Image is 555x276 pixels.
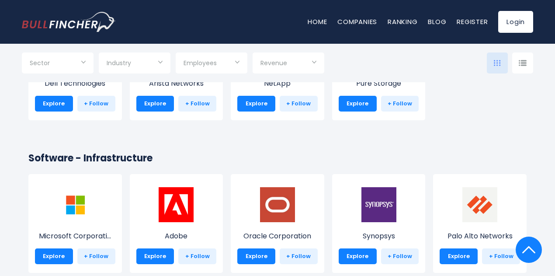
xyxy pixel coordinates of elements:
a: + Follow [77,248,115,264]
span: Industry [107,59,131,67]
input: Selection [260,56,316,72]
a: Go to homepage [22,12,116,32]
img: ORCL.jpeg [260,187,295,222]
p: Pure Storage [339,78,419,89]
a: + Follow [178,96,216,112]
a: + Follow [280,248,318,264]
input: Selection [30,56,86,72]
a: Home [308,17,327,26]
img: ADBE.png [159,187,194,222]
span: Revenue [260,59,287,67]
a: + Follow [381,96,419,112]
a: Explore [339,248,377,264]
a: Explore [136,96,174,112]
p: Oracle Corporation [237,231,318,241]
img: icon-comp-list-view.svg [519,60,527,66]
a: + Follow [280,96,318,112]
a: Oracle Corporation [237,204,318,241]
img: SNPS.png [361,187,396,222]
a: Companies [337,17,377,26]
p: Microsoft Corporation [35,231,115,241]
img: PANW.png [462,187,497,222]
a: Ranking [388,17,417,26]
img: MSFT.png [58,187,93,222]
h2: Software - Infrastructure [28,151,527,165]
a: Adobe [136,204,217,241]
span: Employees [184,59,217,67]
a: Explore [237,248,275,264]
a: + Follow [482,248,520,264]
a: Explore [237,96,275,112]
p: Dell Technologies [35,78,115,89]
a: Blog [428,17,446,26]
a: Microsoft Corporati... [35,204,115,241]
a: Explore [136,248,174,264]
a: Palo Alto Networks [440,204,520,241]
p: Adobe [136,231,217,241]
a: + Follow [77,96,115,112]
a: Explore [35,248,73,264]
img: icon-comp-grid.svg [494,60,501,66]
span: Sector [30,59,50,67]
a: Login [498,11,533,33]
p: Palo Alto Networks [440,231,520,241]
img: bullfincher logo [22,12,116,32]
a: + Follow [381,248,419,264]
a: Explore [339,96,377,112]
a: + Follow [178,248,216,264]
p: Synopsys [339,231,419,241]
input: Selection [107,56,163,72]
a: Explore [440,248,478,264]
p: Arista Networks [136,78,217,89]
a: Register [457,17,488,26]
a: Synopsys [339,204,419,241]
a: Explore [35,96,73,112]
p: NetApp [237,78,318,89]
input: Selection [184,56,239,72]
